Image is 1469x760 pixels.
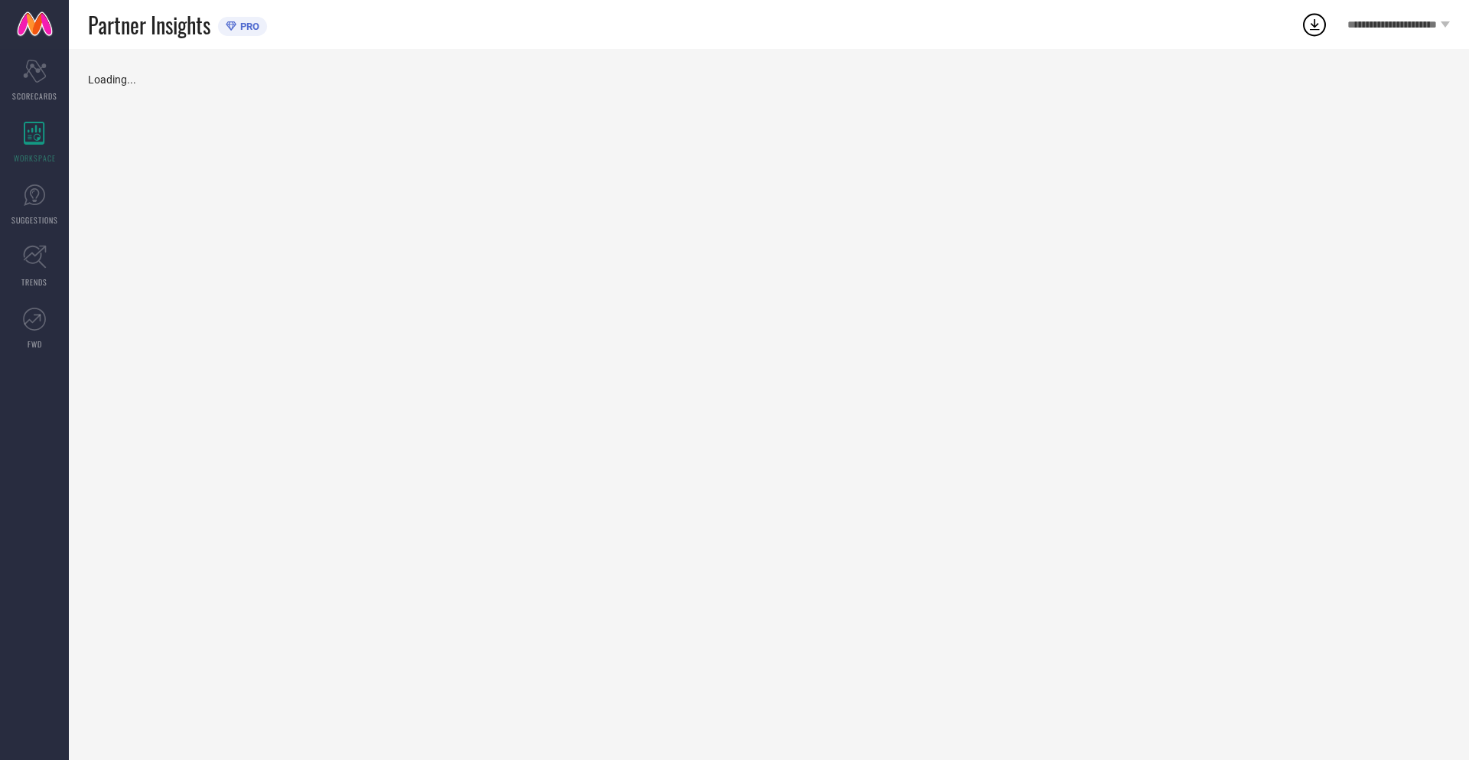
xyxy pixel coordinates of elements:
span: Partner Insights [88,9,210,41]
span: FWD [28,338,42,350]
span: TRENDS [21,276,47,288]
span: Loading... [88,73,136,86]
div: Open download list [1301,11,1328,38]
span: WORKSPACE [14,152,56,164]
span: PRO [236,21,259,32]
span: SUGGESTIONS [11,214,58,226]
span: SCORECARDS [12,90,57,102]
